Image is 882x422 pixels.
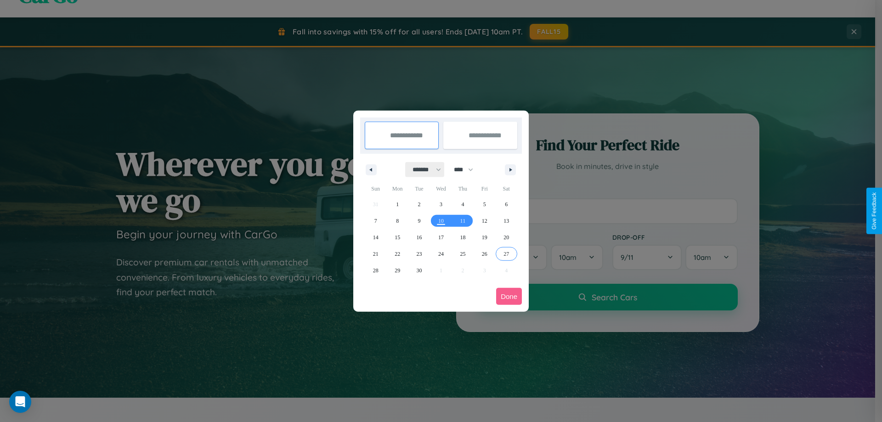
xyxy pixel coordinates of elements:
button: 11 [452,213,474,229]
button: 19 [474,229,495,246]
span: 14 [373,229,379,246]
button: 4 [452,196,474,213]
button: 2 [408,196,430,213]
span: 23 [417,246,422,262]
span: 18 [460,229,465,246]
button: 26 [474,246,495,262]
button: 9 [408,213,430,229]
span: 4 [461,196,464,213]
span: 1 [396,196,399,213]
span: 30 [417,262,422,279]
span: 25 [460,246,465,262]
button: Done [496,288,522,305]
button: 15 [386,229,408,246]
span: Sat [496,181,517,196]
span: 16 [417,229,422,246]
span: Wed [430,181,452,196]
button: 25 [452,246,474,262]
span: 15 [395,229,400,246]
span: 29 [395,262,400,279]
span: 24 [438,246,444,262]
button: 14 [365,229,386,246]
button: 18 [452,229,474,246]
button: 1 [386,196,408,213]
button: 30 [408,262,430,279]
span: 6 [505,196,508,213]
button: 20 [496,229,517,246]
span: 21 [373,246,379,262]
button: 17 [430,229,452,246]
button: 12 [474,213,495,229]
button: 21 [365,246,386,262]
span: 26 [482,246,487,262]
span: 13 [503,213,509,229]
span: Tue [408,181,430,196]
button: 16 [408,229,430,246]
button: 10 [430,213,452,229]
div: Give Feedback [871,192,877,230]
button: 28 [365,262,386,279]
span: 22 [395,246,400,262]
span: Fri [474,181,495,196]
button: 8 [386,213,408,229]
span: 20 [503,229,509,246]
button: 22 [386,246,408,262]
span: 9 [418,213,421,229]
span: 10 [438,213,444,229]
button: 7 [365,213,386,229]
span: Thu [452,181,474,196]
button: 27 [496,246,517,262]
span: 19 [482,229,487,246]
button: 5 [474,196,495,213]
span: 2 [418,196,421,213]
span: 3 [440,196,442,213]
span: Mon [386,181,408,196]
span: Sun [365,181,386,196]
button: 29 [386,262,408,279]
span: 27 [503,246,509,262]
span: 17 [438,229,444,246]
span: 11 [460,213,466,229]
button: 24 [430,246,452,262]
div: Open Intercom Messenger [9,391,31,413]
span: 5 [483,196,486,213]
button: 23 [408,246,430,262]
span: 28 [373,262,379,279]
button: 13 [496,213,517,229]
span: 12 [482,213,487,229]
button: 3 [430,196,452,213]
span: 7 [374,213,377,229]
span: 8 [396,213,399,229]
button: 6 [496,196,517,213]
